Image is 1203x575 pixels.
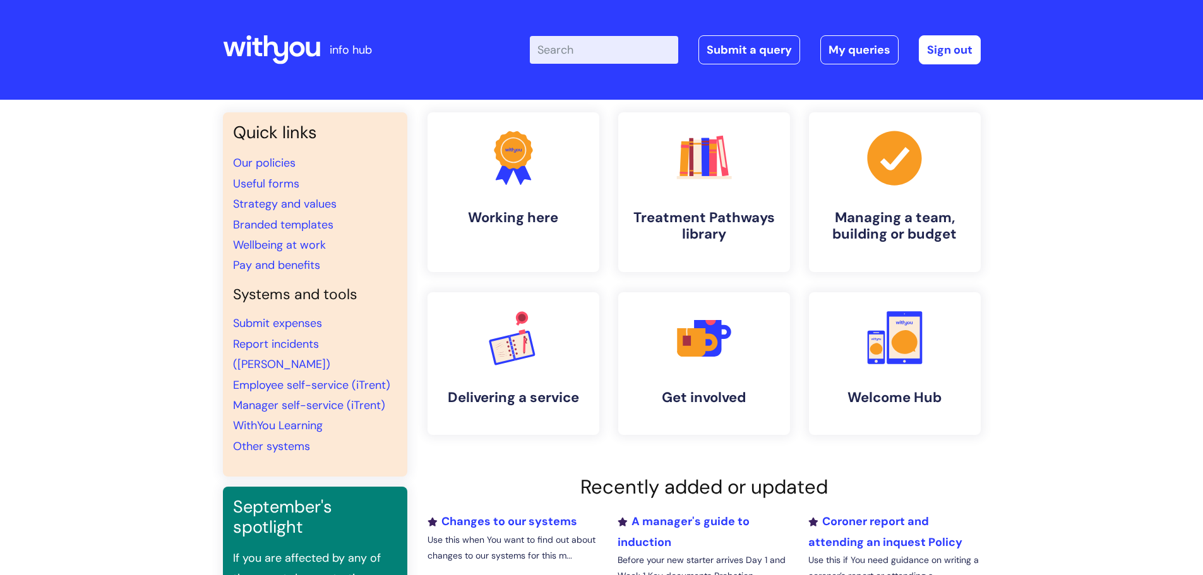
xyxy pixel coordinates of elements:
[919,35,981,64] a: Sign out
[698,35,800,64] a: Submit a query
[618,292,790,435] a: Get involved
[233,176,299,191] a: Useful forms
[428,532,599,564] p: Use this when You want to find out about changes to our systems for this m...
[819,210,971,243] h4: Managing a team, building or budget
[233,439,310,454] a: Other systems
[428,514,577,529] a: Changes to our systems
[233,316,322,331] a: Submit expenses
[233,196,337,211] a: Strategy and values
[438,389,589,406] h4: Delivering a service
[330,40,372,60] p: info hub
[628,389,780,406] h4: Get involved
[233,122,397,143] h3: Quick links
[428,112,599,272] a: Working here
[233,286,397,304] h4: Systems and tools
[233,237,326,252] a: Wellbeing at work
[233,217,333,232] a: Branded templates
[820,35,899,64] a: My queries
[233,377,390,393] a: Employee self-service (iTrent)
[809,292,981,435] a: Welcome Hub
[233,155,296,170] a: Our policies
[233,398,385,413] a: Manager self-service (iTrent)
[819,389,971,406] h4: Welcome Hub
[530,36,678,64] input: Search
[428,292,599,435] a: Delivering a service
[618,514,750,549] a: A manager's guide to induction
[233,418,323,433] a: WithYou Learning
[808,514,962,549] a: Coroner report and attending an inquest Policy
[809,112,981,272] a: Managing a team, building or budget
[530,35,981,64] div: | -
[438,210,589,226] h4: Working here
[233,497,397,538] h3: September's spotlight
[618,112,790,272] a: Treatment Pathways library
[628,210,780,243] h4: Treatment Pathways library
[428,475,981,499] h2: Recently added or updated
[233,336,330,372] a: Report incidents ([PERSON_NAME])
[233,258,320,273] a: Pay and benefits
